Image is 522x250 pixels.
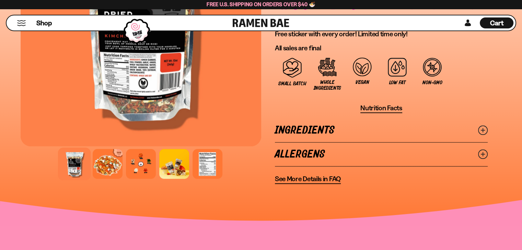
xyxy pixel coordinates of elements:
[275,175,341,183] span: See More Details in FAQ
[360,104,402,113] button: Nutrition Facts
[490,19,503,27] span: Cart
[275,44,488,52] p: All sales are final
[275,175,341,184] a: See More Details in FAQ
[275,142,488,166] a: Allergens
[207,1,315,8] span: Free U.S. Shipping on Orders over $40 🍜
[278,81,306,87] span: Small Batch
[360,104,402,112] span: Nutrition Facts
[313,79,341,91] span: Whole Ingredients
[480,15,513,30] div: Cart
[422,80,442,86] span: Non-GMO
[17,20,26,26] button: Mobile Menu Trigger
[275,118,488,142] a: Ingredients
[356,79,369,85] span: Vegan
[36,17,52,28] a: Shop
[389,80,406,86] span: Low Fat
[36,18,52,28] span: Shop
